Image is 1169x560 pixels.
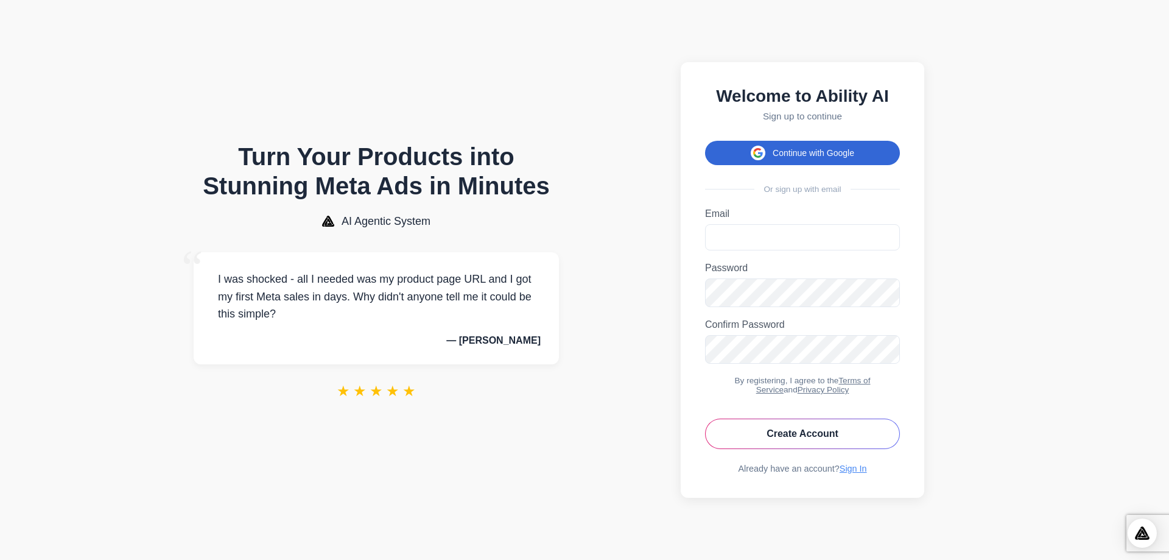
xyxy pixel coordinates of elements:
p: — [PERSON_NAME] [212,335,541,346]
a: Privacy Policy [798,385,849,394]
p: Sign up to continue [705,111,900,121]
a: Sign In [840,464,867,473]
div: Or sign up with email [705,185,900,194]
span: AI Agentic System [342,215,430,228]
span: ★ [370,383,383,400]
label: Confirm Password [705,319,900,330]
div: Already have an account? [705,464,900,473]
span: ★ [337,383,350,400]
h1: Turn Your Products into Stunning Meta Ads in Minutes [194,142,559,200]
span: ★ [353,383,367,400]
span: ★ [402,383,416,400]
img: AI Agentic System Logo [322,216,334,227]
span: ★ [386,383,399,400]
h2: Welcome to Ability AI [705,87,900,106]
button: Continue with Google [705,141,900,165]
label: Email [705,208,900,219]
div: By registering, I agree to the and [705,376,900,394]
div: Open Intercom Messenger [1128,519,1157,548]
button: Create Account [705,419,900,449]
span: “ [181,240,203,296]
label: Password [705,263,900,274]
p: I was shocked - all I needed was my product page URL and I got my first Meta sales in days. Why d... [212,271,541,323]
a: Terms of Service [756,376,871,394]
